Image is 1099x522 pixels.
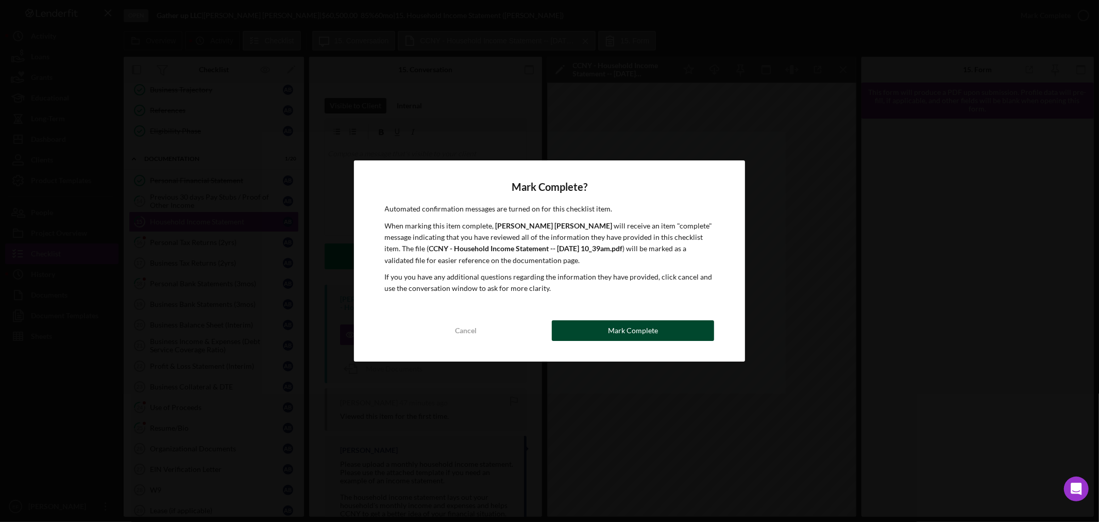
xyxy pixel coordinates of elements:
b: CCNY - Household Income Statement -- [DATE] 10_39am.pdf [429,244,623,253]
b: [PERSON_NAME] [PERSON_NAME] [496,221,613,230]
button: Cancel [385,320,547,341]
div: Mark Complete [608,320,658,341]
button: Mark Complete [552,320,714,341]
p: When marking this item complete, will receive an item "complete" message indicating that you have... [385,220,715,267]
div: Cancel [455,320,477,341]
div: Open Intercom Messenger [1064,477,1089,501]
h4: Mark Complete? [385,181,715,193]
p: Automated confirmation messages are turned on for this checklist item. [385,203,715,215]
p: If you you have any additional questions regarding the information they have provided, click canc... [385,271,715,295]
